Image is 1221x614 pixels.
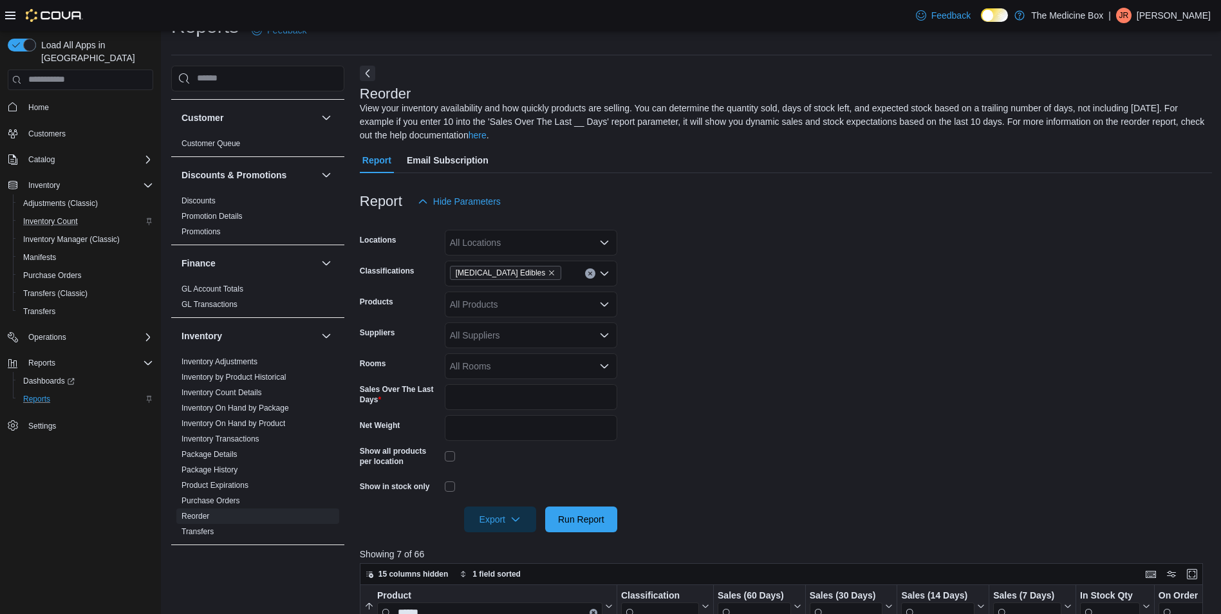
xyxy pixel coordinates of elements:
[3,176,158,194] button: Inventory
[182,257,216,270] h3: Finance
[1119,8,1129,23] span: JR
[182,419,285,428] a: Inventory On Hand by Product
[981,8,1008,22] input: Dark Mode
[182,465,238,474] a: Package History
[182,212,243,221] a: Promotion Details
[23,100,54,115] a: Home
[13,302,158,321] button: Transfers
[182,196,216,205] a: Discounts
[23,355,61,371] button: Reports
[18,373,80,389] a: Dashboards
[18,304,61,319] a: Transfers
[599,361,610,371] button: Open list of options
[360,235,396,245] label: Locations
[182,330,222,342] h3: Inventory
[8,93,153,469] nav: Complex example
[1159,590,1205,602] div: On Order
[18,214,153,229] span: Inventory Count
[182,449,238,460] span: Package Details
[182,139,240,148] a: Customer Queue
[1031,8,1103,23] p: The Medicine Box
[23,198,98,209] span: Adjustments (Classic)
[433,195,501,208] span: Hide Parameters
[18,286,153,301] span: Transfers (Classic)
[18,232,125,247] a: Inventory Manager (Classic)
[18,304,153,319] span: Transfers
[548,269,555,277] button: Remove Psilocybin Edibles from selection in this group
[13,390,158,408] button: Reports
[621,590,699,602] div: Classification
[360,194,402,209] h3: Report
[911,3,976,28] a: Feedback
[26,9,83,22] img: Cova
[3,151,158,169] button: Catalog
[1164,566,1179,582] button: Display options
[13,194,158,212] button: Adjustments (Classic)
[450,266,561,280] span: Psilocybin Edibles
[182,496,240,505] a: Purchase Orders
[360,566,454,582] button: 15 columns hidden
[599,330,610,340] button: Open list of options
[182,299,238,310] span: GL Transactions
[472,569,521,579] span: 1 field sorted
[182,526,214,537] span: Transfers
[13,230,158,248] button: Inventory Manager (Classic)
[182,169,286,181] h3: Discounts & Promotions
[23,178,153,193] span: Inventory
[1116,8,1132,23] div: Jessyka R
[18,268,153,283] span: Purchase Orders
[182,300,238,309] a: GL Transactions
[464,507,536,532] button: Export
[362,147,391,173] span: Report
[171,193,344,245] div: Discounts & Promotions
[23,216,78,227] span: Inventory Count
[18,232,153,247] span: Inventory Manager (Classic)
[599,237,610,248] button: Open list of options
[23,288,88,299] span: Transfers (Classic)
[23,417,153,433] span: Settings
[182,481,248,490] a: Product Expirations
[901,590,974,602] div: Sales (14 Days)
[931,9,971,22] span: Feedback
[18,196,153,211] span: Adjustments (Classic)
[182,357,257,366] a: Inventory Adjustments
[171,281,344,317] div: Finance
[23,252,56,263] span: Manifests
[377,590,602,602] div: Product
[13,372,158,390] a: Dashboards
[18,373,153,389] span: Dashboards
[182,372,286,382] span: Inventory by Product Historical
[171,354,344,544] div: Inventory
[1184,566,1200,582] button: Enter fullscreen
[319,328,334,344] button: Inventory
[599,299,610,310] button: Open list of options
[360,384,440,405] label: Sales Over The Last Days
[360,266,415,276] label: Classifications
[28,154,55,165] span: Catalog
[182,511,209,521] span: Reorder
[360,102,1206,142] div: View your inventory availability and how quickly products are selling. You can determine the quan...
[23,306,55,317] span: Transfers
[171,136,344,156] div: Customer
[23,178,65,193] button: Inventory
[23,330,71,345] button: Operations
[23,355,153,371] span: Reports
[360,86,411,102] h3: Reorder
[28,129,66,139] span: Customers
[378,569,449,579] span: 15 columns hidden
[545,507,617,532] button: Run Report
[23,126,71,142] a: Customers
[599,268,610,279] button: Open list of options
[456,266,545,279] span: [MEDICAL_DATA] Edibles
[182,512,209,521] a: Reorder
[18,268,87,283] a: Purchase Orders
[182,403,289,413] span: Inventory On Hand by Package
[182,465,238,475] span: Package History
[36,39,153,64] span: Load All Apps in [GEOGRAPHIC_DATA]
[23,270,82,281] span: Purchase Orders
[585,268,595,279] button: Clear input
[182,418,285,429] span: Inventory On Hand by Product
[23,418,61,434] a: Settings
[360,297,393,307] label: Products
[23,152,60,167] button: Catalog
